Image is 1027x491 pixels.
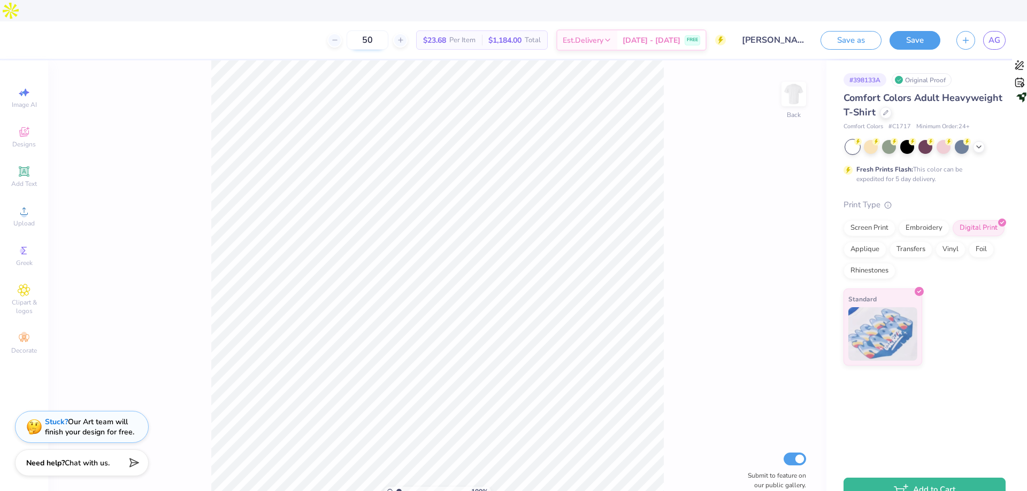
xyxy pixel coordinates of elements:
[936,241,965,258] div: Vinyl
[45,417,134,437] div: Our Art team will finish your design for free.
[988,34,1000,46] span: AG
[848,293,877,305] span: Standard
[848,307,917,361] img: Standard
[844,73,886,87] div: # 398133A
[783,83,804,105] img: Back
[488,35,522,46] span: $1,184.00
[844,241,886,258] div: Applique
[16,259,33,267] span: Greek
[423,35,446,46] span: $23.68
[449,35,476,46] span: Per Item
[844,220,895,236] div: Screen Print
[821,31,882,50] button: Save as
[892,73,952,87] div: Original Proof
[12,100,37,109] span: Image AI
[11,180,37,188] span: Add Text
[844,122,883,131] span: Comfort Colors
[742,471,806,490] label: Submit to feature on our public gallery.
[26,458,65,468] strong: Need help?
[844,91,1002,119] span: Comfort Colors Adult Heavyweight T-Shirt
[525,35,541,46] span: Total
[856,165,913,174] strong: Fresh Prints Flash:
[890,241,932,258] div: Transfers
[45,417,68,427] strong: Stuck?
[65,458,110,468] span: Chat with us.
[844,199,1006,211] div: Print Type
[734,29,813,51] input: Untitled Design
[888,122,911,131] span: # C1717
[347,30,388,50] input: – –
[856,165,988,184] div: This color can be expedited for 5 day delivery.
[13,219,35,228] span: Upload
[563,35,603,46] span: Est. Delivery
[623,35,680,46] span: [DATE] - [DATE]
[890,31,940,50] button: Save
[899,220,949,236] div: Embroidery
[844,263,895,279] div: Rhinestones
[969,241,994,258] div: Foil
[787,110,801,120] div: Back
[11,346,37,355] span: Decorate
[953,220,1005,236] div: Digital Print
[916,122,970,131] span: Minimum Order: 24 +
[983,31,1006,50] a: AG
[5,298,43,315] span: Clipart & logos
[12,140,36,149] span: Designs
[687,36,698,44] span: FREE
